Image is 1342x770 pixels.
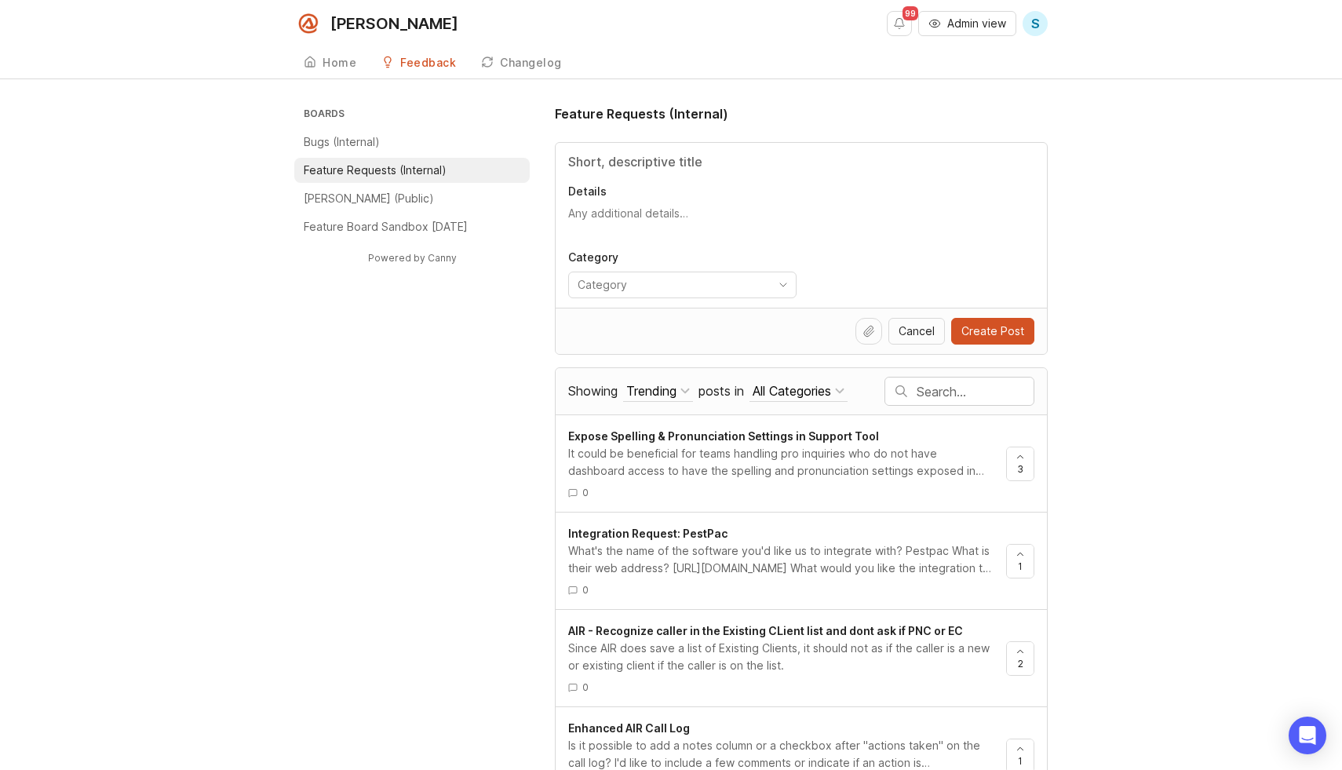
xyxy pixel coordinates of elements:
a: Feature Requests (Internal) [294,158,530,183]
a: Changelog [472,47,571,79]
a: Home [294,47,366,79]
div: Home [323,57,356,68]
div: toggle menu [568,272,797,298]
button: Admin view [918,11,1016,36]
img: Smith.ai logo [294,9,323,38]
span: 3 [1017,462,1023,476]
h3: Boards [301,104,530,126]
a: Powered by Canny [366,249,459,267]
span: posts in [698,383,744,399]
div: Since AIR does save a list of Existing Clients, it should not as if the caller is a new or existi... [568,640,994,674]
div: Trending [626,382,676,400]
a: Feedback [372,47,465,79]
span: Admin view [947,16,1006,31]
span: Cancel [899,323,935,339]
a: Feature Board Sandbox [DATE] [294,214,530,239]
span: 1 [1018,754,1023,768]
div: [PERSON_NAME] [330,16,458,31]
button: posts in [749,381,848,402]
p: Category [568,250,797,265]
h1: Feature Requests (Internal) [555,104,728,123]
div: Open Intercom Messenger [1289,717,1326,754]
button: 3 [1006,447,1034,481]
span: 0 [582,486,589,499]
p: Feature Board Sandbox [DATE] [304,219,468,235]
span: 2 [1018,657,1023,670]
span: S [1031,14,1040,33]
button: S [1023,11,1048,36]
div: Changelog [500,57,562,68]
p: Bugs (Internal) [304,134,380,150]
button: 2 [1006,641,1034,676]
div: All Categories [753,382,831,400]
p: Details [568,184,1034,199]
button: 1 [1006,544,1034,578]
span: AIR - Recognize caller in the Existing CLient list and dont ask if PNC or EC [568,624,963,637]
button: Create Post [951,318,1034,345]
div: It could be beneficial for teams handling pro inquiries who do not have dashboard access to have ... [568,445,994,480]
input: Category [578,276,769,294]
p: Feature Requests (Internal) [304,162,447,178]
a: Expose Spelling & Pronunciation Settings in Support ToolIt could be beneficial for teams handling... [568,428,1006,499]
a: Integration Request: PestPacWhat's the name of the software you'd like us to integrate with? Pest... [568,525,1006,597]
button: Cancel [888,318,945,345]
p: [PERSON_NAME] (Public) [304,191,434,206]
input: Search… [917,383,1034,400]
button: Showing [623,381,693,402]
span: 0 [582,583,589,597]
button: Notifications [887,11,912,36]
span: 0 [582,681,589,694]
span: Expose Spelling & Pronunciation Settings in Support Tool [568,429,879,443]
textarea: Details [568,206,1034,237]
a: AIR - Recognize caller in the Existing CLient list and dont ask if PNC or ECSince AIR does save a... [568,622,1006,694]
span: Enhanced AIR Call Log [568,721,690,735]
span: 99 [903,6,918,20]
a: [PERSON_NAME] (Public) [294,186,530,211]
svg: toggle icon [771,279,796,291]
a: Bugs (Internal) [294,130,530,155]
span: Integration Request: PestPac [568,527,728,540]
span: Create Post [961,323,1024,339]
div: What's the name of the software you'd like us to integrate with? Pestpac What is their web addres... [568,542,994,577]
span: Showing [568,383,618,399]
span: 1 [1018,560,1023,573]
div: Feedback [400,57,456,68]
input: Title [568,152,1034,171]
